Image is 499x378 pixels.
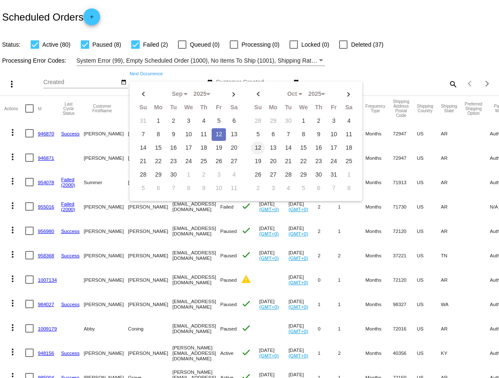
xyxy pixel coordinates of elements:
button: Change sorting for PreferredShippingOption [465,102,483,116]
mat-cell: [DATE] [259,292,289,316]
mat-icon: more_vert [8,322,18,333]
mat-cell: [PERSON_NAME] [128,194,172,219]
a: (GMT+0) [259,353,279,358]
mat-cell: [PERSON_NAME][EMAIL_ADDRESS][DOMAIN_NAME] [173,341,220,365]
span: Paused [220,253,236,258]
mat-cell: 1 [338,292,365,316]
mat-cell: TN [441,243,465,267]
mat-cell: [PERSON_NAME] [84,121,128,145]
a: (GMT+0) [289,353,308,358]
a: Success [61,228,80,234]
button: Previous page [462,75,479,92]
mat-cell: AR [441,121,465,145]
mat-cell: Months [366,341,393,365]
span: Paused (8) [93,40,121,50]
mat-cell: 71913 [393,170,417,194]
span: Locked (0) [301,40,329,50]
mat-cell: 0 [318,267,338,292]
a: 958368 [38,253,54,258]
a: Success [61,131,80,136]
mat-cell: Months [366,219,393,243]
span: Active (80) [42,40,71,50]
mat-cell: US [417,316,441,341]
mat-cell: Months [366,145,393,170]
mat-cell: [PERSON_NAME] [128,121,172,145]
div: 2025 [304,91,325,98]
mat-icon: more_vert [8,274,18,284]
mat-cell: Months [366,292,393,316]
div: Oct [281,91,303,98]
mat-cell: US [417,145,441,170]
mat-cell: [DATE] [259,243,289,267]
mat-icon: more_vert [8,298,18,308]
button: Change sorting for ShippingPostcode [393,99,409,118]
mat-icon: check [241,225,251,235]
mat-cell: [PERSON_NAME] [84,292,128,316]
mat-cell: [PERSON_NAME] [128,145,172,170]
input: Next Occurrence [130,79,205,86]
mat-cell: [DATE] [289,341,318,365]
mat-cell: Months [366,194,393,219]
mat-cell: [PERSON_NAME] [84,267,128,292]
button: Next page [479,75,496,92]
mat-cell: Abby [84,316,128,341]
mat-icon: more_vert [8,176,18,186]
mat-cell: 0 [318,316,338,341]
span: Status: [2,41,21,48]
mat-cell: AR [441,267,465,292]
span: Queued (0) [190,40,220,50]
span: Deleted (37) [351,40,383,50]
mat-icon: warning [241,274,251,284]
mat-cell: 2 [318,219,338,243]
mat-cell: [PERSON_NAME] [128,341,172,365]
a: (GMT+0) [259,231,279,236]
a: (GMT+0) [259,206,279,212]
span: Paused [220,326,236,331]
mat-cell: AR [441,219,465,243]
a: 955016 [38,204,54,209]
a: 1009179 [38,326,57,331]
span: Paused [220,277,236,283]
mat-cell: WA [441,292,465,316]
mat-cell: [PERSON_NAME] [128,292,172,316]
mat-icon: more_vert [7,79,17,89]
mat-cell: Months [366,316,393,341]
mat-cell: AR [441,194,465,219]
a: (GMT+0) [289,206,308,212]
mat-icon: more_vert [8,347,18,357]
a: (GMT+0) [289,328,308,334]
mat-cell: Coning [128,316,172,341]
mat-cell: US [417,194,441,219]
mat-cell: Months [366,170,393,194]
button: Change sorting for LastProcessingCycleId [61,102,76,116]
mat-cell: KY [441,341,465,365]
mat-cell: [EMAIL_ADDRESS][DOMAIN_NAME] [173,243,220,267]
mat-icon: search [448,77,458,90]
a: (GMT+0) [259,255,279,261]
mat-cell: [DATE] [289,316,318,341]
a: 946871 [38,155,54,161]
a: (2000) [61,182,75,188]
mat-cell: Months [366,121,393,145]
mat-icon: date_range [293,79,299,86]
mat-cell: [EMAIL_ADDRESS][DOMAIN_NAME] [173,219,220,243]
button: Change sorting for CustomerLastName [128,104,165,113]
mat-cell: 2 [318,194,338,219]
mat-cell: 72947 [393,145,417,170]
a: Failed [61,201,74,206]
mat-cell: AR [441,145,465,170]
a: (GMT+0) [289,255,308,261]
mat-cell: [DATE] [289,219,318,243]
mat-cell: [PERSON_NAME] [128,170,172,194]
mat-cell: [EMAIL_ADDRESS][DOMAIN_NAME] [173,194,220,219]
mat-cell: [PERSON_NAME] [84,243,128,267]
a: (GMT+0) [289,231,308,236]
mat-cell: 1 [338,267,365,292]
mat-cell: [DATE] [259,194,289,219]
mat-cell: US [417,243,441,267]
mat-cell: 37221 [393,243,417,267]
a: (2000) [61,206,75,212]
mat-cell: AR [441,316,465,341]
mat-cell: 1 [318,292,338,316]
mat-icon: more_vert [8,249,18,259]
